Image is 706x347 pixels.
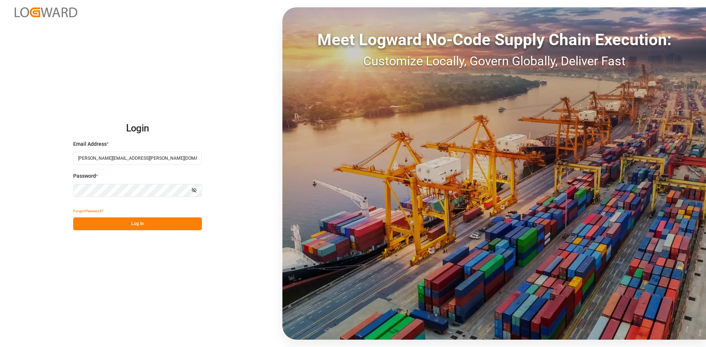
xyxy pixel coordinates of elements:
[73,205,103,217] button: Forgot Password?
[73,140,107,148] span: Email Address
[73,217,202,230] button: Log In
[15,7,77,17] img: Logward_new_orange.png
[73,172,96,180] span: Password
[282,28,706,52] div: Meet Logward No-Code Supply Chain Execution:
[73,117,202,140] h2: Login
[282,52,706,71] div: Customize Locally, Govern Globally, Deliver Fast
[73,152,202,165] input: Enter your email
